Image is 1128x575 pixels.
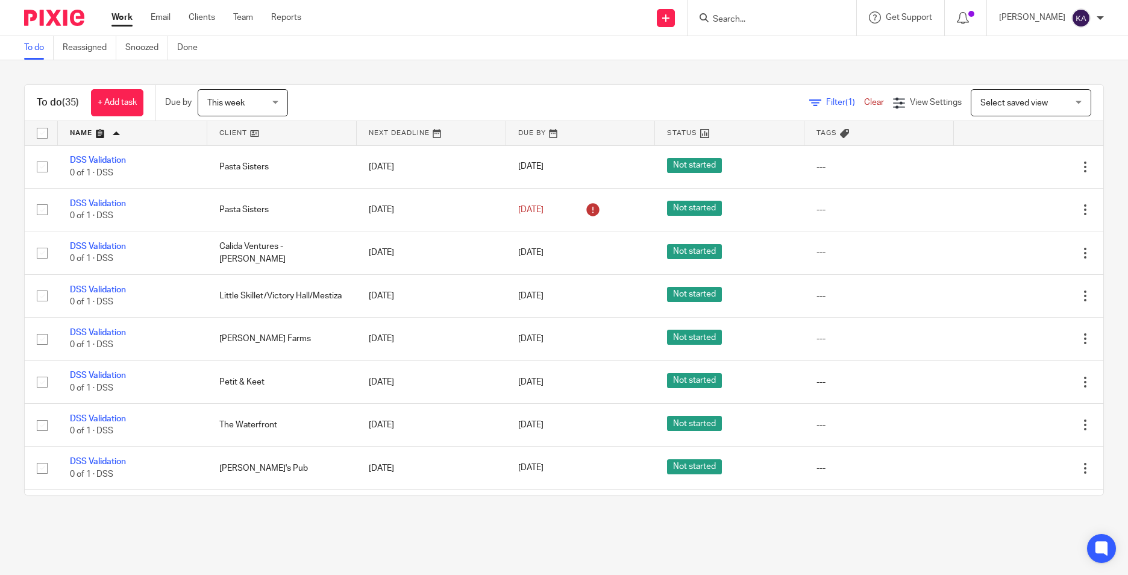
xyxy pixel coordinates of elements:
td: Pasta Sisters [207,145,357,188]
span: (1) [845,98,855,107]
span: 0 of 1 · DSS [70,298,113,306]
a: DSS Validation [70,328,126,337]
div: --- [816,462,942,474]
td: [DATE] [357,231,506,274]
span: Not started [667,416,722,431]
span: Not started [667,158,722,173]
span: [DATE] [518,292,544,300]
div: --- [816,204,942,216]
input: Search [712,14,820,25]
span: Get Support [886,13,932,22]
span: [DATE] [518,163,544,171]
span: [DATE] [518,248,544,257]
span: Not started [667,201,722,216]
span: Not started [667,287,722,302]
div: --- [816,161,942,173]
td: Petit & Keet [207,360,357,403]
td: [DATE] [357,360,506,403]
td: Little Skillet/Victory Hall/Mestiza [207,274,357,317]
span: Not started [667,373,722,388]
span: 0 of 1 · DSS [70,255,113,263]
span: [DATE] [518,206,544,214]
a: Team [233,11,253,24]
td: The Waterfront [207,404,357,447]
p: [PERSON_NAME] [999,11,1065,24]
a: + Add task [91,89,143,116]
span: This week [207,99,245,107]
a: DSS Validation [70,457,126,466]
a: Work [111,11,133,24]
a: Clear [864,98,884,107]
a: DSS Validation [70,286,126,294]
td: Calida Ventures - [PERSON_NAME] [207,231,357,274]
span: Filter [826,98,864,107]
span: [DATE] [518,378,544,386]
span: 0 of 1 · DSS [70,169,113,177]
span: View Settings [910,98,962,107]
td: [DATE] [357,145,506,188]
span: [DATE] [518,464,544,473]
a: DSS Validation [70,200,126,208]
div: --- [816,419,942,431]
td: [DATE] [357,274,506,317]
a: DSS Validation [70,371,126,380]
td: Cypress Social [207,489,357,532]
a: DSS Validation [70,242,126,251]
div: --- [816,376,942,388]
a: Clients [189,11,215,24]
a: To do [24,36,54,60]
div: --- [816,247,942,259]
span: Select saved view [980,99,1048,107]
td: [DATE] [357,404,506,447]
p: Due by [165,96,192,108]
h1: To do [37,96,79,109]
td: [DATE] [357,188,506,231]
img: Pixie [24,10,84,26]
td: [DATE] [357,447,506,489]
span: [DATE] [518,335,544,343]
img: svg%3E [1071,8,1091,28]
span: Not started [667,330,722,345]
div: --- [816,333,942,345]
span: 0 of 1 · DSS [70,427,113,435]
td: [PERSON_NAME] Farms [207,318,357,360]
span: Tags [816,130,837,136]
td: Pasta Sisters [207,188,357,231]
a: Reports [271,11,301,24]
span: 0 of 1 · DSS [70,212,113,220]
a: Reassigned [63,36,116,60]
span: 0 of 1 · DSS [70,470,113,479]
a: Done [177,36,207,60]
span: (35) [62,98,79,107]
div: --- [816,290,942,302]
span: 0 of 1 · DSS [70,341,113,350]
td: [DATE] [357,489,506,532]
td: [DATE] [357,318,506,360]
span: 0 of 1 · DSS [70,384,113,392]
span: Not started [667,244,722,259]
a: DSS Validation [70,156,126,165]
td: [PERSON_NAME]'s Pub [207,447,357,489]
span: [DATE] [518,421,544,429]
a: DSS Validation [70,415,126,423]
a: Email [151,11,171,24]
span: Not started [667,459,722,474]
a: Snoozed [125,36,168,60]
